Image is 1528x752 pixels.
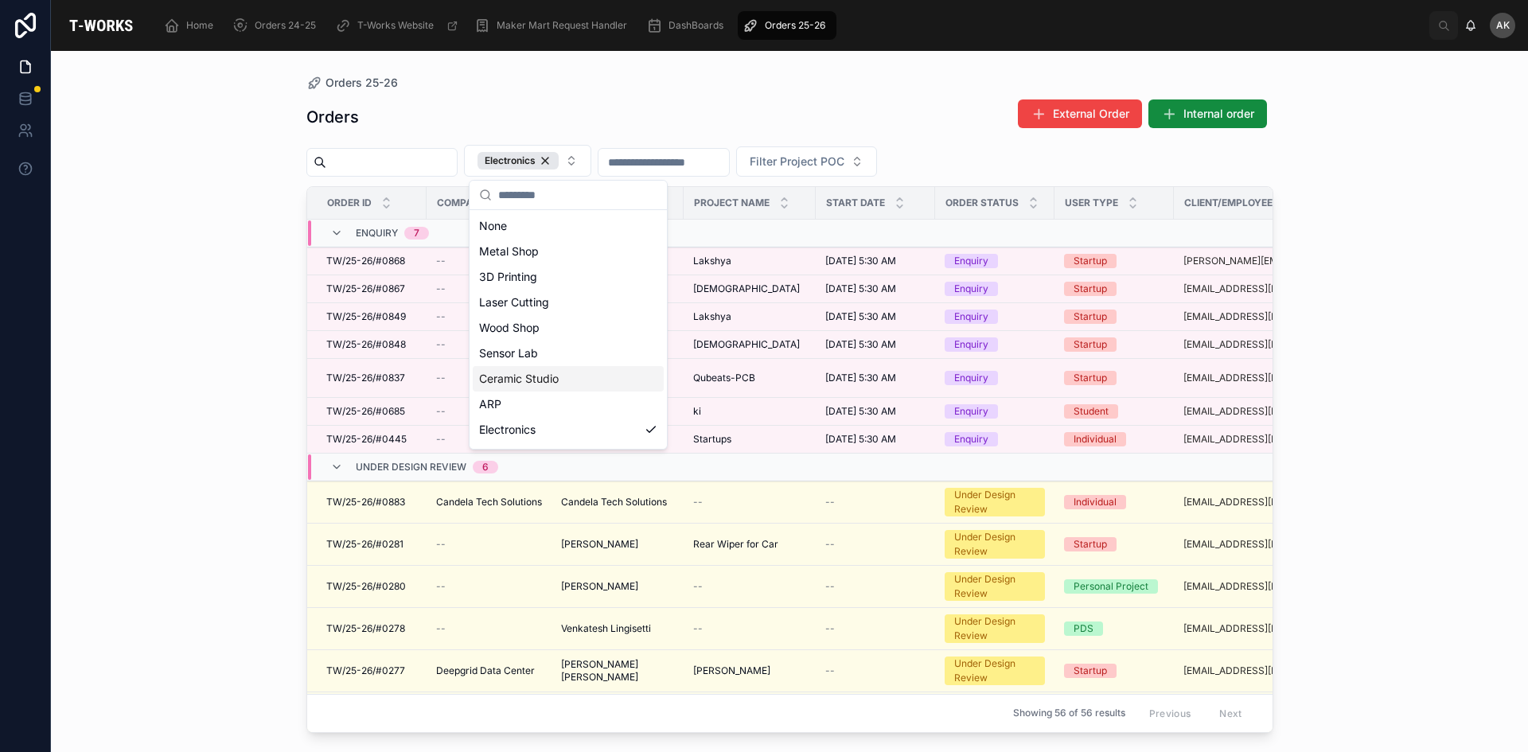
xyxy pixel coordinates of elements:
a: [DATE] 5:30 AM [825,372,926,384]
a: Student [1064,404,1164,419]
span: [PERSON_NAME] [561,580,638,593]
span: -- [693,580,703,593]
a: Under Design Review [945,572,1045,601]
span: TW/25-26/#0883 [326,496,405,508]
a: [DEMOGRAPHIC_DATA] [693,338,806,351]
a: [DATE] 5:30 AM [825,310,926,323]
span: -- [436,433,446,446]
h1: Orders [306,106,359,128]
span: Client/Employee Email [1184,197,1304,209]
span: Under Design Review [356,461,466,473]
a: Startup [1064,310,1164,324]
a: Under Design Review [945,488,1045,516]
a: Qubeats-PCB [693,372,806,384]
a: [EMAIL_ADDRESS][DOMAIN_NAME] [1183,433,1325,446]
button: External Order [1018,99,1142,128]
a: TW/25-26/#0445 [326,433,417,446]
a: PDS [1064,621,1164,636]
a: TW/25-26/#0280 [326,580,417,593]
div: Enquiry [954,404,988,419]
span: TW/25-26/#0278 [326,622,405,635]
span: -- [436,338,446,351]
span: -- [436,372,446,384]
span: Start Date [826,197,885,209]
a: Lakshya [693,310,806,323]
a: -- [436,338,542,351]
a: [EMAIL_ADDRESS][DOMAIN_NAME] [1183,338,1325,351]
div: Enquiry [954,310,988,324]
a: [DATE] 5:30 AM [825,433,926,446]
a: Enquiry [945,432,1045,446]
span: -- [436,405,446,418]
a: Enquiry [945,404,1045,419]
div: Startup [1074,664,1107,678]
a: [DATE] 5:30 AM [825,282,926,295]
div: Laser Cutting [473,290,664,315]
span: Filter Project POC [750,154,844,169]
div: None [473,213,664,239]
a: Enquiry [945,254,1045,268]
span: Orders 25-26 [325,75,398,91]
a: [EMAIL_ADDRESS][DOMAIN_NAME] [1183,496,1325,508]
a: -- [436,372,542,384]
div: Metal Shop [473,239,664,264]
span: Rear Wiper for Car [693,538,778,551]
span: Maker Mart Request Handler [497,19,627,32]
a: [DATE] 5:30 AM [825,338,926,351]
span: Candela Tech Solutions [561,496,667,508]
div: Enquiry [954,254,988,268]
a: ki [693,405,806,418]
a: [PERSON_NAME] [693,664,806,677]
a: TW/25-26/#0848 [326,338,417,351]
a: [DATE] 5:30 AM [825,255,926,267]
div: Wood Shop [473,315,664,341]
a: [EMAIL_ADDRESS][DOMAIN_NAME] [1183,372,1325,384]
span: [DEMOGRAPHIC_DATA] [693,338,800,351]
span: Company Name [437,197,518,209]
div: ARP [473,392,664,417]
img: App logo [64,13,138,38]
div: Under Design Review [954,488,1035,516]
span: AK [1496,19,1510,32]
a: Startup [1064,282,1164,296]
a: -- [436,282,542,295]
span: TW/25-26/#0867 [326,282,405,295]
a: Startup [1064,337,1164,352]
span: Deepgrid Data Center [436,664,535,677]
span: -- [436,622,446,635]
a: -- [693,622,806,635]
a: Orders 25-26 [306,75,398,91]
span: Project Name [694,197,770,209]
div: Individual [1074,495,1117,509]
a: [EMAIL_ADDRESS][DOMAIN_NAME] [1183,310,1325,323]
div: Personal Project [1074,579,1148,594]
a: Individual [1064,432,1164,446]
span: -- [825,496,835,508]
a: Individual [1064,495,1164,509]
a: [PERSON_NAME] [561,538,674,551]
div: Enquiry [954,432,988,446]
a: TW/25-26/#0868 [326,255,417,267]
span: -- [436,255,446,267]
a: -- [436,622,542,635]
span: [PERSON_NAME] [561,538,638,551]
a: Startup [1064,371,1164,385]
a: Under Design Review [945,614,1045,643]
a: [EMAIL_ADDRESS][DOMAIN_NAME] [1183,405,1325,418]
span: [PERSON_NAME] [693,664,770,677]
a: -- [693,496,806,508]
span: Enquiry [356,227,398,240]
div: Ceramic Studio [473,366,664,392]
span: TW/25-26/#0868 [326,255,405,267]
a: Candela Tech Solutions [436,496,542,508]
span: DashBoards [668,19,723,32]
div: Textile [473,442,664,468]
span: ki [693,405,701,418]
a: Rear Wiper for Car [693,538,806,551]
a: -- [825,538,926,551]
a: TW/25-26/#0277 [326,664,417,677]
a: [EMAIL_ADDRESS][DOMAIN_NAME] [1183,282,1325,295]
span: TW/25-26/#0281 [326,538,403,551]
